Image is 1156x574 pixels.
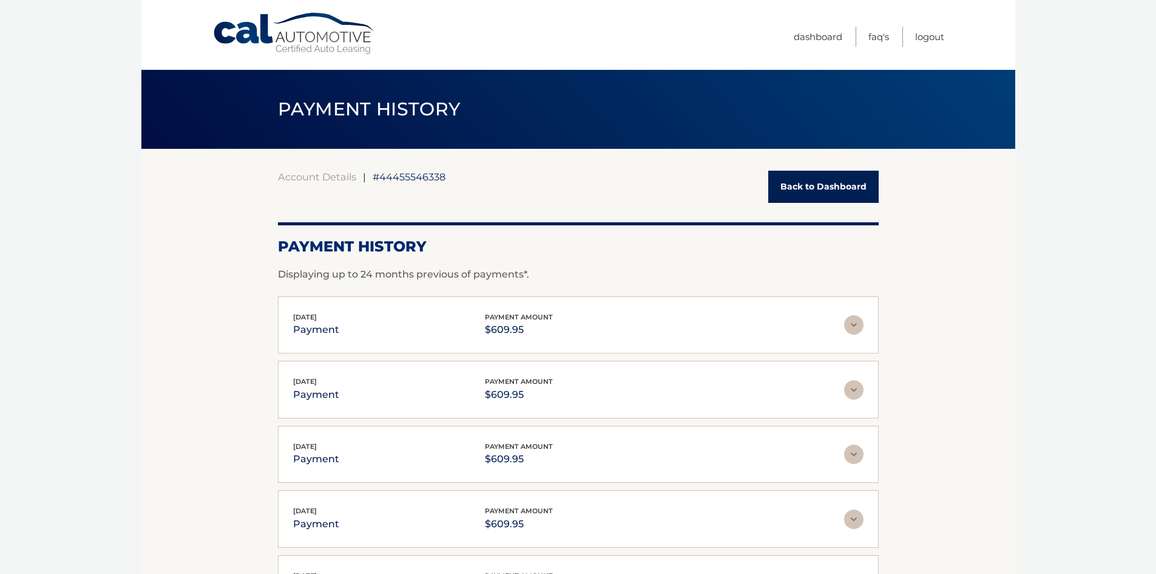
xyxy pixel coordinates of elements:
p: $609.95 [485,516,553,533]
span: [DATE] [293,377,317,386]
p: payment [293,516,339,533]
a: FAQ's [868,27,889,47]
p: payment [293,386,339,403]
span: payment amount [485,377,553,386]
img: accordion-rest.svg [844,315,864,335]
h2: Payment History [278,237,879,256]
p: $609.95 [485,321,553,338]
span: | [363,171,366,183]
img: accordion-rest.svg [844,445,864,464]
span: payment amount [485,442,553,451]
a: Cal Automotive [212,12,376,55]
a: Logout [915,27,944,47]
span: #44455546338 [373,171,445,183]
p: $609.95 [485,386,553,403]
span: payment amount [485,313,553,321]
a: Account Details [278,171,356,183]
span: PAYMENT HISTORY [278,98,461,120]
img: accordion-rest.svg [844,380,864,400]
p: Displaying up to 24 months previous of payments*. [278,267,879,282]
a: Dashboard [794,27,842,47]
img: accordion-rest.svg [844,510,864,529]
span: [DATE] [293,442,317,451]
p: $609.95 [485,451,553,468]
p: payment [293,321,339,338]
p: payment [293,451,339,468]
span: payment amount [485,507,553,515]
span: [DATE] [293,507,317,515]
span: [DATE] [293,313,317,321]
a: Back to Dashboard [768,171,879,203]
